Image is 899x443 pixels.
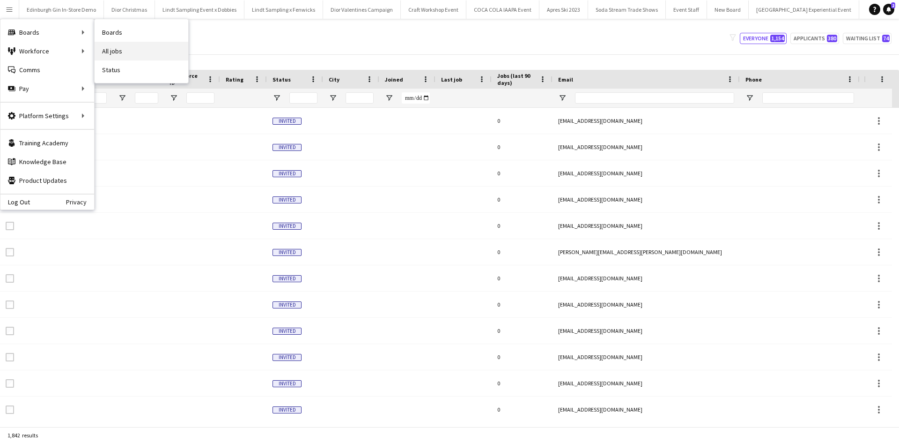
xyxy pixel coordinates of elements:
[329,94,337,102] button: Open Filter Menu
[0,60,94,79] a: Comms
[0,134,94,152] a: Training Academy
[273,94,281,102] button: Open Filter Menu
[882,35,890,42] span: 74
[745,76,762,83] span: Phone
[104,0,155,19] button: Dior Christmas
[492,160,553,186] div: 0
[497,72,536,86] span: Jobs (last 90 days)
[169,94,178,102] button: Open Filter Menu
[0,198,30,206] a: Log Out
[0,171,94,190] a: Product Updates
[6,379,14,388] input: Row Selection is disabled for this row (unchecked)
[226,76,243,83] span: Rating
[441,76,462,83] span: Last job
[492,134,553,160] div: 0
[492,239,553,265] div: 0
[740,33,787,44] button: Everyone1,154
[6,300,14,309] input: Row Selection is disabled for this row (unchecked)
[553,134,740,160] div: [EMAIL_ADDRESS][DOMAIN_NAME]
[385,76,403,83] span: Joined
[492,397,553,422] div: 0
[66,198,94,206] a: Privacy
[492,370,553,396] div: 0
[553,292,740,317] div: [EMAIL_ADDRESS][DOMAIN_NAME]
[843,33,892,44] button: Waiting list74
[135,92,158,104] input: Last Name Filter Input
[553,370,740,396] div: [EMAIL_ADDRESS][DOMAIN_NAME]
[6,222,14,230] input: Row Selection is disabled for this row (unchecked)
[273,76,291,83] span: Status
[553,108,740,134] div: [EMAIL_ADDRESS][DOMAIN_NAME]
[273,196,302,203] span: Invited
[6,353,14,361] input: Row Selection is disabled for this row (unchecked)
[492,265,553,291] div: 0
[466,0,539,19] button: COCA COLA IAAPA Event
[273,380,302,387] span: Invited
[95,60,188,79] a: Status
[770,35,785,42] span: 1,154
[0,23,94,42] div: Boards
[273,144,302,151] span: Invited
[6,327,14,335] input: Row Selection is disabled for this row (unchecked)
[827,35,837,42] span: 380
[0,42,94,60] div: Workforce
[707,0,749,19] button: New Board
[95,42,188,60] a: All jobs
[0,106,94,125] div: Platform Settings
[273,223,302,230] span: Invited
[6,405,14,414] input: Row Selection is disabled for this row (unchecked)
[539,0,588,19] button: Apres Ski 2023
[95,23,188,42] a: Boards
[492,213,553,239] div: 0
[273,328,302,335] span: Invited
[762,92,854,104] input: Phone Filter Input
[666,0,707,19] button: Event Staff
[273,354,302,361] span: Invited
[553,265,740,291] div: [EMAIL_ADDRESS][DOMAIN_NAME]
[492,187,553,212] div: 0
[244,0,323,19] button: Lindt Sampling x Fenwicks
[19,0,104,19] button: Edinburgh Gin In-Store Demo
[553,160,740,186] div: [EMAIL_ADDRESS][DOMAIN_NAME]
[790,33,839,44] button: Applicants380
[118,94,126,102] button: Open Filter Menu
[273,301,302,308] span: Invited
[492,318,553,344] div: 0
[883,4,894,15] a: 2
[553,239,740,265] div: [PERSON_NAME][EMAIL_ADDRESS][PERSON_NAME][DOMAIN_NAME]
[273,275,302,282] span: Invited
[402,92,430,104] input: Joined Filter Input
[553,344,740,370] div: [EMAIL_ADDRESS][DOMAIN_NAME]
[588,0,666,19] button: Soda Stream Trade Shows
[155,0,244,19] button: Lindt Sampling Event x Dobbies
[329,76,339,83] span: City
[553,187,740,212] div: [EMAIL_ADDRESS][DOMAIN_NAME]
[558,76,573,83] span: Email
[0,79,94,98] div: Pay
[6,274,14,283] input: Row Selection is disabled for this row (unchecked)
[745,94,754,102] button: Open Filter Menu
[186,92,214,104] input: Workforce ID Filter Input
[492,344,553,370] div: 0
[289,92,317,104] input: Status Filter Input
[575,92,734,104] input: Email Filter Input
[749,0,859,19] button: [GEOGRAPHIC_DATA] Experiential Event
[492,108,553,134] div: 0
[273,170,302,177] span: Invited
[6,248,14,256] input: Row Selection is disabled for this row (unchecked)
[401,0,466,19] button: Craft Workshop Event
[553,318,740,344] div: [EMAIL_ADDRESS][DOMAIN_NAME]
[385,94,393,102] button: Open Filter Menu
[0,152,94,171] a: Knowledge Base
[273,406,302,413] span: Invited
[553,397,740,422] div: [EMAIL_ADDRESS][DOMAIN_NAME]
[273,118,302,125] span: Invited
[346,92,374,104] input: City Filter Input
[891,2,895,8] span: 2
[492,292,553,317] div: 0
[83,92,107,104] input: First Name Filter Input
[558,94,567,102] button: Open Filter Menu
[553,213,740,239] div: [EMAIL_ADDRESS][DOMAIN_NAME]
[273,249,302,256] span: Invited
[323,0,401,19] button: Dior Valentines Campaign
